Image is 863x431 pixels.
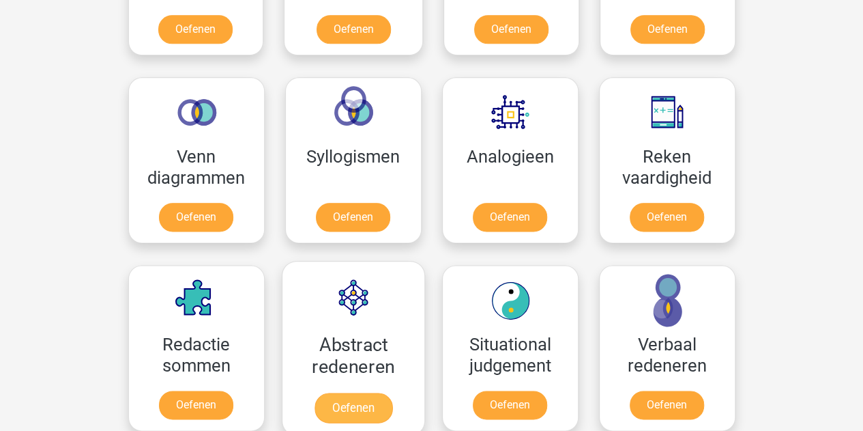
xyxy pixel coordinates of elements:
[316,203,390,232] a: Oefenen
[630,15,705,44] a: Oefenen
[630,203,704,232] a: Oefenen
[630,391,704,419] a: Oefenen
[159,203,233,232] a: Oefenen
[317,15,391,44] a: Oefenen
[474,15,548,44] a: Oefenen
[314,393,392,423] a: Oefenen
[473,391,547,419] a: Oefenen
[473,203,547,232] a: Oefenen
[158,15,233,44] a: Oefenen
[159,391,233,419] a: Oefenen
